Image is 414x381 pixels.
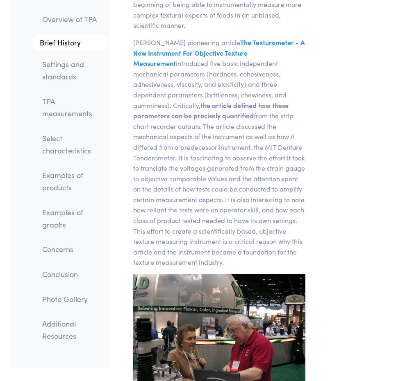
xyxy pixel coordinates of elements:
[36,129,109,160] a: Select characteristics
[133,101,289,120] span: the article defined how these parameters can be precisely quantified
[36,203,109,234] a: Examples of graphs
[32,35,109,51] a: Brief History
[36,265,109,284] a: Conclusion
[36,240,109,259] a: Concerns
[133,38,305,68] span: The Texturometer - A New Instrument For Objective Texture Measurement
[133,37,305,268] p: [PERSON_NAME] pioneering article introduced five basic independent mechanical parameters (hardnes...
[36,10,109,29] a: Overview of TPA
[36,166,109,197] a: Examples of products
[36,315,109,345] a: Additional Resources
[36,55,109,86] a: Settings and standards
[36,290,109,309] a: Photo Gallery
[36,92,109,123] a: TPA measurements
